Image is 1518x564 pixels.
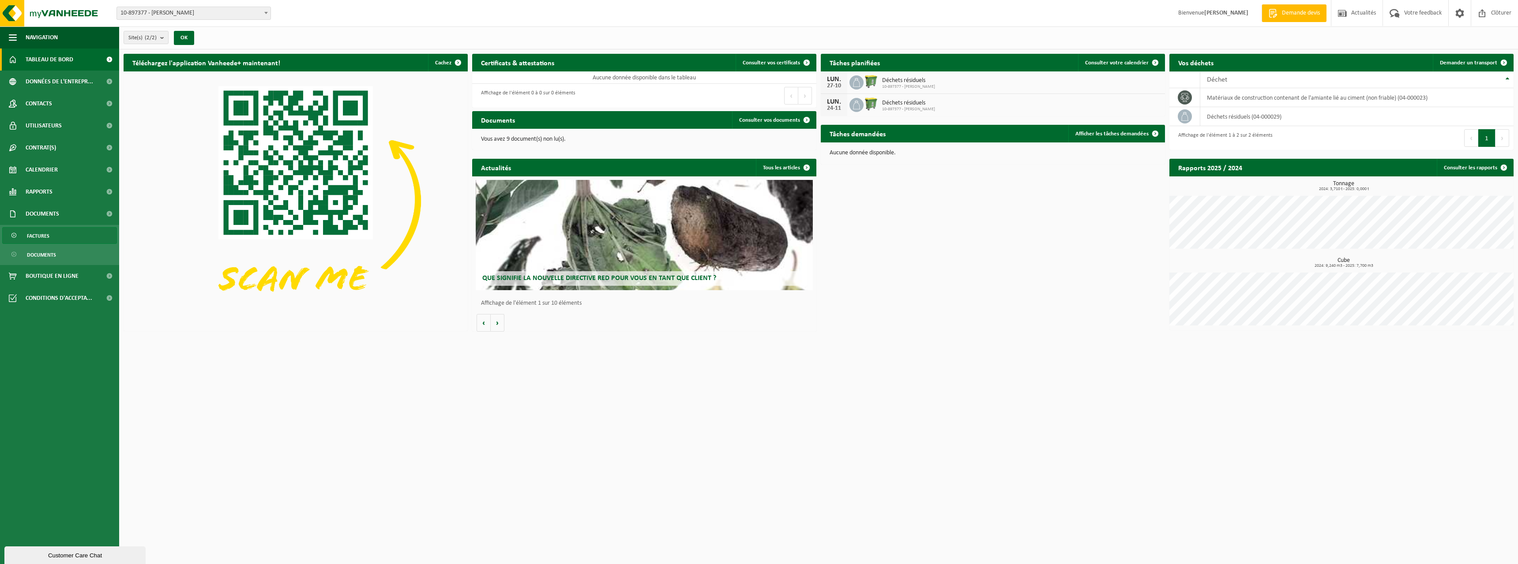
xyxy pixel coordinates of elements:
[882,77,935,84] span: Déchets résiduels
[825,98,843,105] div: LUN.
[26,26,58,49] span: Navigation
[825,76,843,83] div: LUN.
[1174,181,1514,191] h3: Tonnage
[1204,10,1248,16] strong: [PERSON_NAME]
[428,54,467,71] button: Cachez
[435,60,451,66] span: Cachez
[27,247,56,263] span: Documents
[482,275,716,282] span: Que signifie la nouvelle directive RED pour vous en tant que client ?
[1078,54,1164,71] a: Consulter votre calendrier
[1075,131,1149,137] span: Afficher les tâches demandées
[2,227,117,244] a: Factures
[864,97,879,112] img: WB-0770-HPE-GN-50
[26,93,52,115] span: Contacts
[117,7,271,19] span: 10-897377 - WATTIEZ, ANDY - TERTRE
[1280,9,1322,18] span: Demande devis
[124,54,289,71] h2: Téléchargez l'application Vanheede+ maintenant!
[1174,187,1514,191] span: 2024: 3,710 t - 2025: 0,000 t
[481,136,808,142] p: Vous avez 9 document(s) non lu(s).
[1262,4,1326,22] a: Demande devis
[26,71,93,93] span: Données de l'entrepr...
[1433,54,1513,71] a: Demander un transport
[1085,60,1149,66] span: Consulter votre calendrier
[26,265,79,287] span: Boutique en ligne
[124,71,468,329] img: Download de VHEPlus App
[732,111,815,129] a: Consulter vos documents
[477,86,575,105] div: Affichage de l'élément 0 à 0 sur 0 éléments
[174,31,194,45] button: OK
[798,87,812,105] button: Next
[477,314,491,332] button: Vorige
[821,54,889,71] h2: Tâches planifiées
[128,31,157,45] span: Site(s)
[481,300,812,306] p: Affichage de l'élément 1 sur 10 éléments
[26,137,56,159] span: Contrat(s)
[26,287,92,309] span: Conditions d'accepta...
[1169,159,1251,176] h2: Rapports 2025 / 2024
[830,150,1156,156] p: Aucune donnée disponible.
[1478,129,1495,147] button: 1
[1464,129,1478,147] button: Previous
[882,107,935,112] span: 10-897377 - [PERSON_NAME]
[1207,76,1227,83] span: Déchet
[1437,159,1513,176] a: Consulter les rapports
[116,7,271,20] span: 10-897377 - WATTIEZ, ANDY - TERTRE
[145,35,157,41] count: (2/2)
[4,545,147,564] iframe: chat widget
[476,180,813,290] a: Que signifie la nouvelle directive RED pour vous en tant que client ?
[1068,125,1164,142] a: Afficher les tâches demandées
[27,228,49,244] span: Factures
[472,71,816,84] td: Aucune donnée disponible dans le tableau
[736,54,815,71] a: Consulter vos certificats
[1174,128,1273,148] div: Affichage de l'élément 1 à 2 sur 2 éléments
[743,60,800,66] span: Consulter vos certificats
[882,100,935,107] span: Déchets résiduels
[491,314,504,332] button: Volgende
[784,87,798,105] button: Previous
[2,246,117,263] a: Documents
[26,159,58,181] span: Calendrier
[825,83,843,89] div: 27-10
[825,105,843,112] div: 24-11
[1174,264,1514,268] span: 2024: 9,240 m3 - 2025: 7,700 m3
[821,125,894,142] h2: Tâches demandées
[882,84,935,90] span: 10-897377 - [PERSON_NAME]
[756,159,815,176] a: Tous les articles
[739,117,800,123] span: Consulter vos documents
[1169,54,1222,71] h2: Vos déchets
[26,49,73,71] span: Tableau de bord
[864,74,879,89] img: WB-0770-HPE-GN-50
[26,203,59,225] span: Documents
[124,31,169,44] button: Site(s)(2/2)
[472,159,520,176] h2: Actualités
[472,111,524,128] h2: Documents
[1174,258,1514,268] h3: Cube
[26,181,53,203] span: Rapports
[472,54,563,71] h2: Certificats & attestations
[1200,107,1514,126] td: déchets résiduels (04-000029)
[26,115,62,137] span: Utilisateurs
[1495,129,1509,147] button: Next
[1200,88,1514,107] td: matériaux de construction contenant de l'amiante lié au ciment (non friable) (04-000023)
[1440,60,1497,66] span: Demander un transport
